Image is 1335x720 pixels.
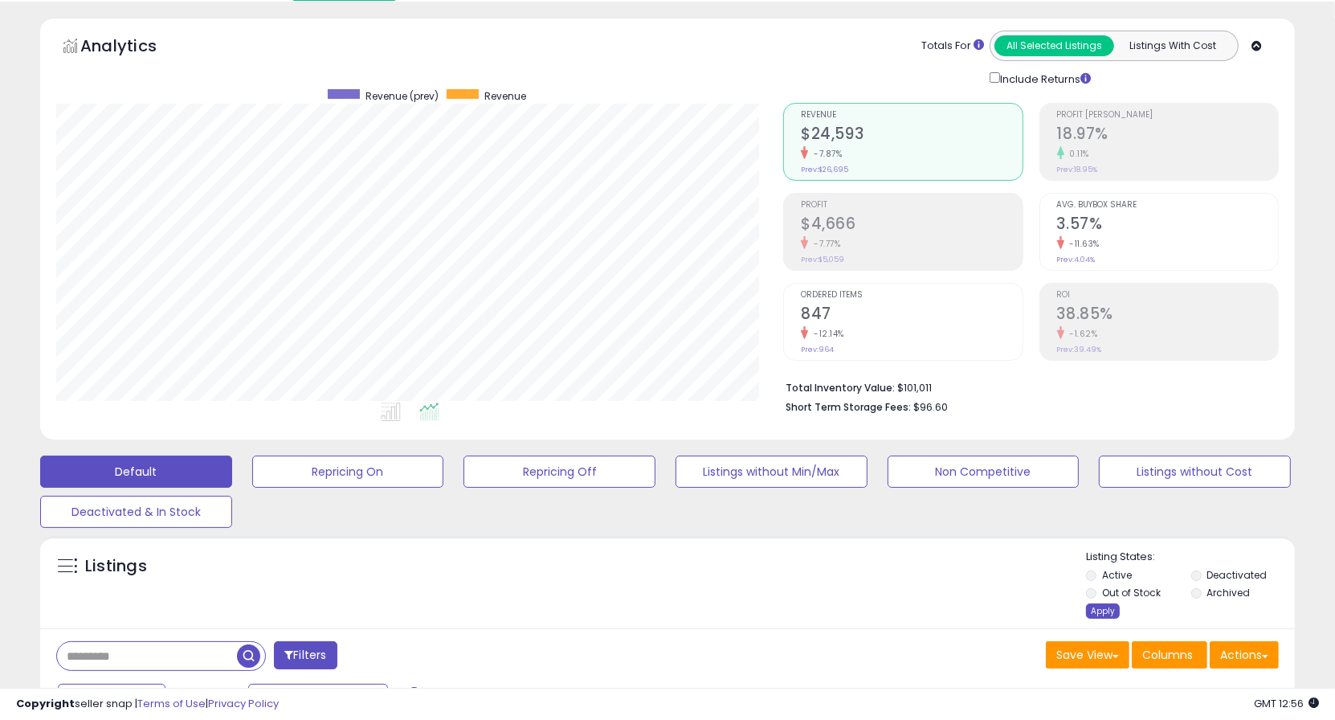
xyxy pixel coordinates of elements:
[1142,647,1193,663] span: Columns
[888,456,1080,488] button: Non Competitive
[786,381,895,395] b: Total Inventory Value:
[1113,35,1233,56] button: Listings With Cost
[463,456,655,488] button: Repricing Off
[808,238,840,250] small: -7.77%
[40,456,232,488] button: Default
[1132,641,1207,669] button: Columns
[1099,456,1291,488] button: Listings without Cost
[913,399,948,415] span: $96.60
[1206,568,1267,582] label: Deactivated
[1057,125,1278,146] h2: 18.97%
[85,555,147,578] h5: Listings
[208,696,279,711] a: Privacy Policy
[137,696,206,711] a: Terms of Use
[1057,215,1278,236] h2: 3.57%
[1057,305,1278,326] h2: 38.85%
[1206,586,1250,599] label: Archived
[801,111,1022,120] span: Revenue
[80,35,188,61] h5: Analytics
[808,328,844,340] small: -12.14%
[248,684,388,711] button: Sep-03 - Sep-09
[1057,111,1278,120] span: Profit [PERSON_NAME]
[801,165,848,174] small: Prev: $26,695
[801,201,1022,210] span: Profit
[801,291,1022,300] span: Ordered Items
[1057,255,1096,264] small: Prev: 4.04%
[1057,345,1102,354] small: Prev: 39.49%
[994,35,1114,56] button: All Selected Listings
[1064,328,1098,340] small: -1.62%
[16,696,75,711] strong: Copyright
[801,255,844,264] small: Prev: $5,059
[1057,165,1098,174] small: Prev: 18.95%
[978,69,1110,87] div: Include Returns
[1210,641,1279,669] button: Actions
[1254,696,1319,711] span: 2025-09-17 12:56 GMT
[921,39,984,54] div: Totals For
[1064,238,1100,250] small: -11.63%
[801,125,1022,146] h2: $24,593
[1057,291,1278,300] span: ROI
[676,456,868,488] button: Listings without Min/Max
[1086,603,1120,619] div: Apply
[808,148,842,160] small: -7.87%
[1046,641,1129,669] button: Save View
[786,400,911,414] b: Short Term Storage Fees:
[40,496,232,528] button: Deactivated & In Stock
[786,377,1267,396] li: $101,011
[58,684,165,711] button: Last 7 Days
[16,697,279,712] div: seller snap | |
[801,215,1022,236] h2: $4,666
[1102,568,1132,582] label: Active
[274,641,337,669] button: Filters
[365,89,439,103] span: Revenue (prev)
[801,345,834,354] small: Prev: 964
[801,305,1022,326] h2: 847
[252,456,444,488] button: Repricing On
[1064,148,1090,160] small: 0.11%
[1086,550,1294,565] p: Listing States:
[1057,201,1278,210] span: Avg. Buybox Share
[484,89,526,103] span: Revenue
[1102,586,1161,599] label: Out of Stock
